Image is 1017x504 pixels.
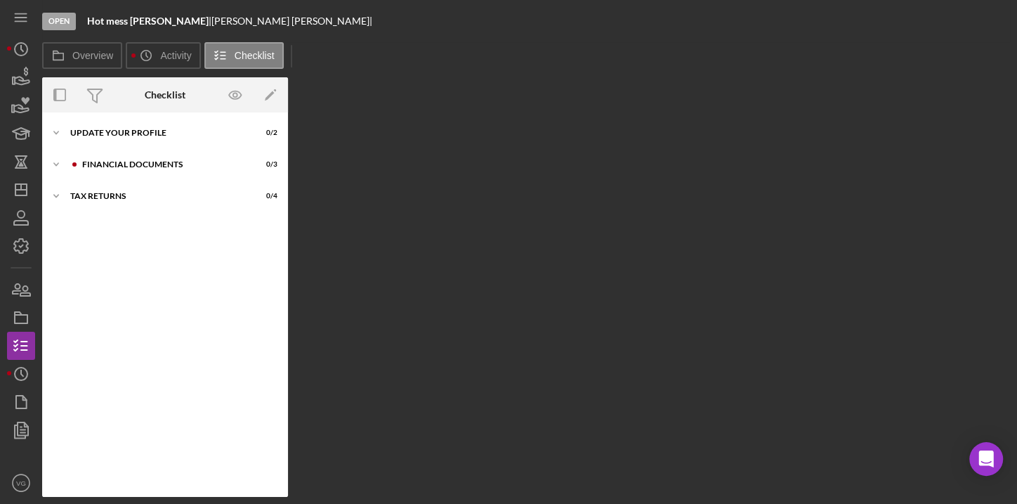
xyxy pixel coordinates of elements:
label: Activity [160,50,191,61]
div: Checklist [145,89,185,101]
button: Activity [126,42,200,69]
div: Open Intercom Messenger [969,442,1003,476]
label: Checklist [235,50,275,61]
div: Update Your Profile [70,129,242,137]
label: Overview [72,50,113,61]
div: Open [42,13,76,30]
button: Overview [42,42,122,69]
text: VG [16,479,26,487]
div: Tax Returns [70,192,242,200]
div: 0 / 3 [252,160,277,169]
button: Checklist [204,42,284,69]
div: | [87,15,211,27]
button: VG [7,469,35,497]
div: Financial Documents [82,160,242,169]
div: [PERSON_NAME] [PERSON_NAME] | [211,15,372,27]
b: Hot mess [PERSON_NAME] [87,15,209,27]
div: 0 / 2 [252,129,277,137]
div: 0 / 4 [252,192,277,200]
